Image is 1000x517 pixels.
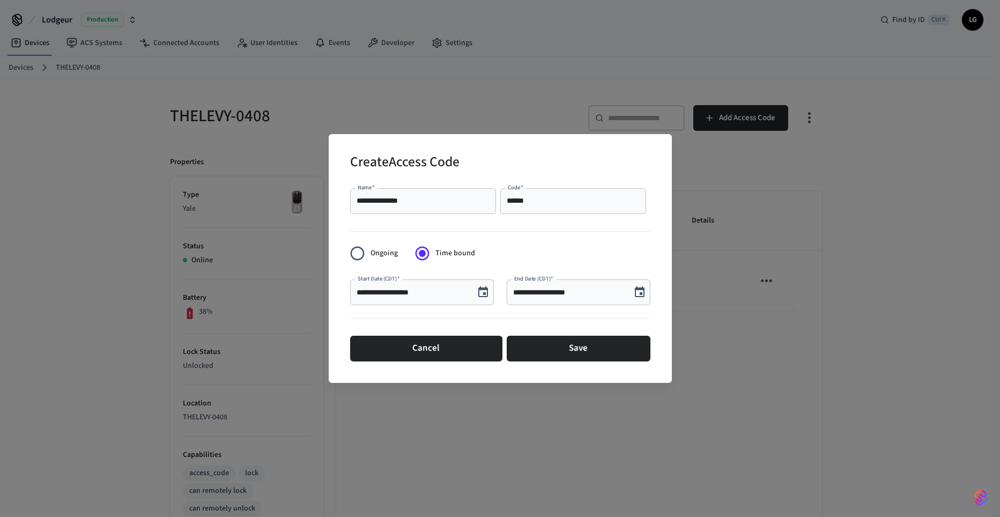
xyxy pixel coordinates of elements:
img: SeamLogoGradient.69752ec5.svg [974,489,987,506]
label: End Date (CDT) [514,275,553,283]
label: Code [508,183,523,191]
label: Name [358,183,375,191]
button: Choose date, selected date is Oct 2, 2025 [629,282,650,303]
span: Time bound [435,248,475,259]
button: Cancel [350,336,502,361]
button: Choose date, selected date is Oct 2, 2025 [472,282,494,303]
span: Ongoing [371,248,398,259]
label: Start Date (CDT) [358,275,399,283]
h2: Create Access Code [350,147,460,180]
button: Save [507,336,650,361]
